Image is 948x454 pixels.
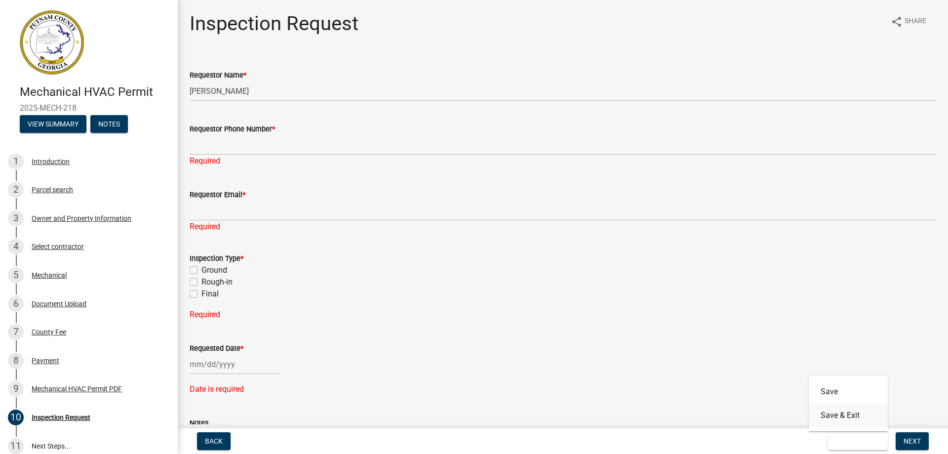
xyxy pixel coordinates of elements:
button: Save & Exit [828,432,888,450]
div: 11 [8,438,24,454]
span: 2025-MECH-218 [20,103,158,113]
label: Ground [201,264,227,276]
div: Parcel search [32,186,73,193]
button: View Summary [20,115,86,133]
label: Requestor Email [190,192,245,199]
wm-modal-confirm: Notes [90,121,128,128]
div: County Fee [32,329,66,335]
div: 7 [8,324,24,340]
label: Requested Date [190,345,243,352]
div: Introduction [32,158,70,165]
span: Next [904,437,921,445]
div: Date is required [190,383,936,395]
div: 3 [8,210,24,226]
label: Requestor Name [190,72,246,79]
div: 2 [8,182,24,198]
button: Notes [90,115,128,133]
span: Share [905,16,926,28]
div: Owner and Property Information [32,215,131,222]
div: 5 [8,267,24,283]
i: share [891,16,903,28]
div: Select contractor [32,243,84,250]
div: 9 [8,381,24,397]
span: Save & Exit [836,437,874,445]
div: Required [190,155,936,167]
input: mm/dd/yyyy [190,354,280,374]
label: Rough-in [201,276,233,288]
span: Back [205,437,223,445]
h1: Inspection Request [190,12,358,36]
div: Required [190,309,936,321]
div: Required [190,221,936,233]
div: Document Upload [32,300,86,307]
button: Next [896,432,929,450]
div: 1 [8,154,24,169]
div: 6 [8,296,24,312]
div: Mechanical HVAC Permit PDF [32,385,122,392]
div: 4 [8,239,24,254]
div: Mechanical [32,272,67,279]
h4: Mechanical HVAC Permit [20,85,170,99]
div: 8 [8,353,24,369]
button: shareShare [883,12,934,31]
label: Notes [190,420,208,427]
label: Requestor Phone Number [190,126,275,133]
img: Putnam County, Georgia [20,10,84,75]
div: Payment [32,357,59,364]
div: Inspection Request [32,414,90,421]
button: Back [197,432,231,450]
div: 10 [8,410,24,425]
wm-modal-confirm: Summary [20,121,86,128]
label: Final [201,288,219,300]
button: Save & Exit [809,404,888,427]
button: Save [809,380,888,404]
label: Inspection Type [190,255,243,262]
div: Save & Exit [809,376,888,431]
